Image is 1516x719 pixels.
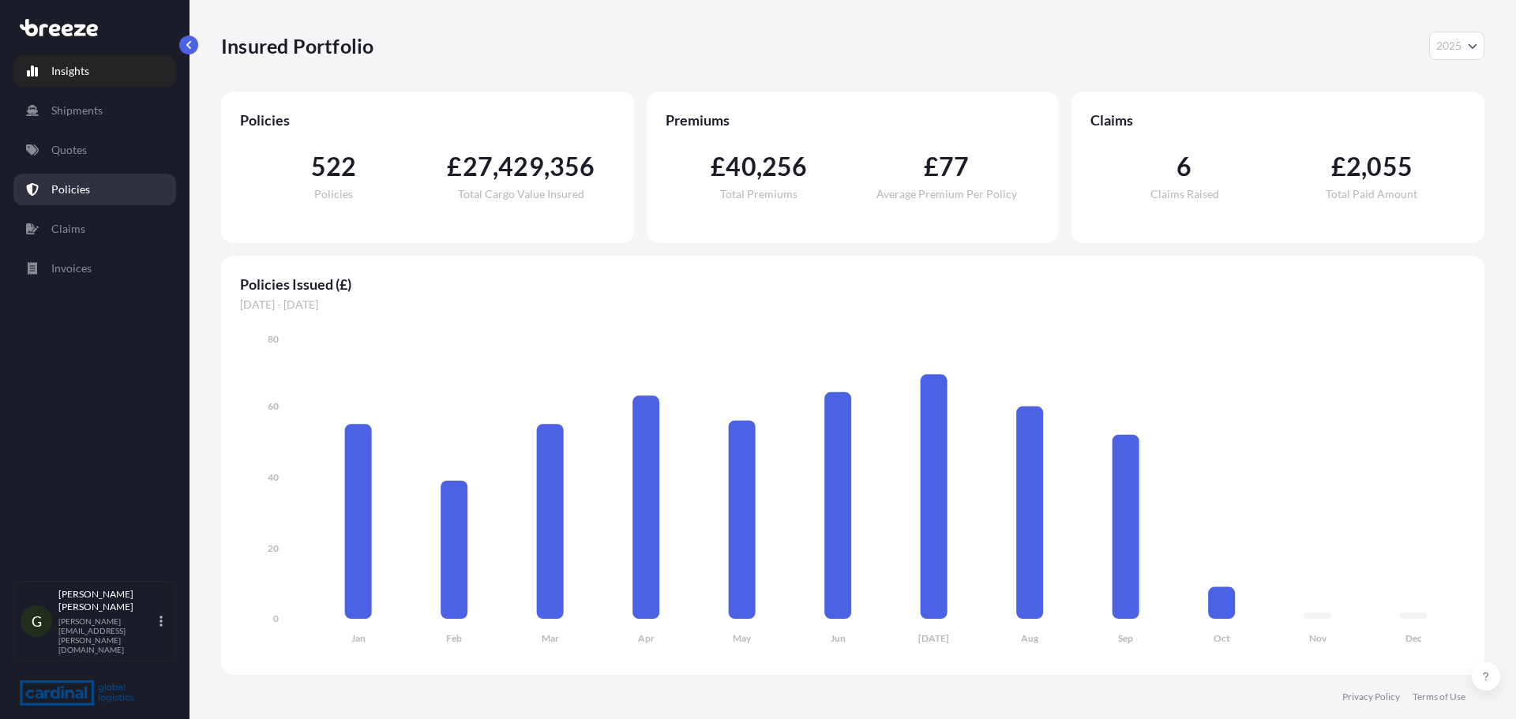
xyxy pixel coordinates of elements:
span: Total Premiums [720,189,797,200]
a: Insights [13,55,176,87]
tspan: 40 [268,471,279,483]
span: Premiums [666,110,1041,129]
span: 2 [1346,154,1361,179]
tspan: Mar [542,632,559,644]
span: £ [447,154,462,179]
span: [DATE] - [DATE] [240,297,1465,313]
tspan: Jan [351,632,366,644]
p: Quotes [51,142,87,158]
tspan: Feb [446,632,462,644]
span: 77 [939,154,969,179]
span: Claims [1090,110,1465,129]
tspan: Jun [831,632,846,644]
tspan: Nov [1309,632,1327,644]
span: 27 [463,154,493,179]
p: [PERSON_NAME] [PERSON_NAME] [58,588,156,613]
span: , [493,154,498,179]
tspan: Oct [1214,632,1230,644]
a: Privacy Policy [1342,691,1400,703]
span: , [544,154,550,179]
img: organization-logo [20,680,134,706]
span: G [32,613,42,629]
p: Shipments [51,103,103,118]
span: 40 [726,154,756,179]
p: Policies [51,182,90,197]
p: [PERSON_NAME][EMAIL_ADDRESS][PERSON_NAME][DOMAIN_NAME] [58,616,156,654]
span: £ [924,154,939,179]
tspan: Aug [1021,632,1039,644]
a: Invoices [13,253,176,284]
a: Policies [13,174,176,205]
span: 522 [311,154,357,179]
span: 429 [498,154,544,179]
tspan: Dec [1405,632,1422,644]
a: Quotes [13,134,176,166]
a: Shipments [13,95,176,126]
tspan: 80 [268,333,279,345]
tspan: 20 [268,542,279,554]
span: Policies [314,189,353,200]
span: Policies Issued (£) [240,275,1465,294]
span: 055 [1367,154,1413,179]
span: Policies [240,110,615,129]
span: 356 [550,154,595,179]
span: £ [1331,154,1346,179]
tspan: [DATE] [918,632,949,644]
span: Claims Raised [1150,189,1219,200]
span: 2025 [1436,38,1462,54]
button: Year Selector [1429,32,1484,60]
span: Total Paid Amount [1326,189,1417,200]
span: £ [711,154,726,179]
tspan: Sep [1118,632,1133,644]
span: 256 [762,154,808,179]
span: , [1361,154,1367,179]
a: Claims [13,213,176,245]
tspan: Apr [638,632,655,644]
p: Insights [51,63,89,79]
p: Invoices [51,260,92,276]
span: , [756,154,762,179]
tspan: May [733,632,752,644]
span: Total Cargo Value Insured [458,189,584,200]
p: Claims [51,221,85,237]
span: 6 [1176,154,1191,179]
a: Terms of Use [1413,691,1465,703]
tspan: 60 [268,400,279,412]
span: Average Premium Per Policy [876,189,1017,200]
p: Insured Portfolio [221,33,373,58]
tspan: 0 [273,612,279,624]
